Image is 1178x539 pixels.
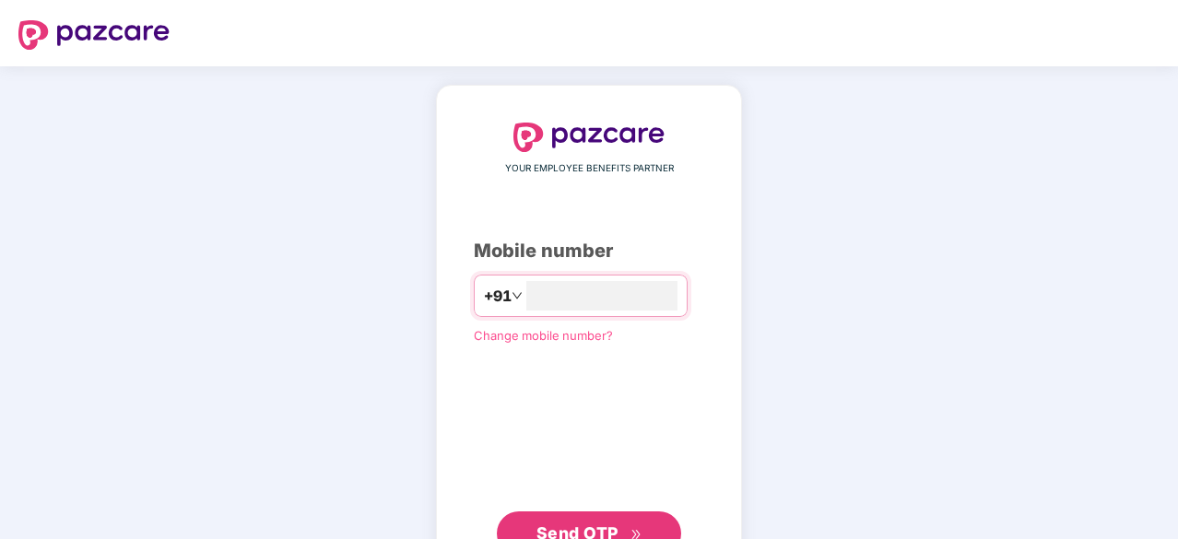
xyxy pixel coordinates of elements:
img: logo [513,123,665,152]
span: down [512,290,523,301]
span: YOUR EMPLOYEE BENEFITS PARTNER [505,161,674,176]
div: Mobile number [474,237,704,265]
span: +91 [484,285,512,308]
a: Change mobile number? [474,328,613,343]
img: logo [18,20,170,50]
